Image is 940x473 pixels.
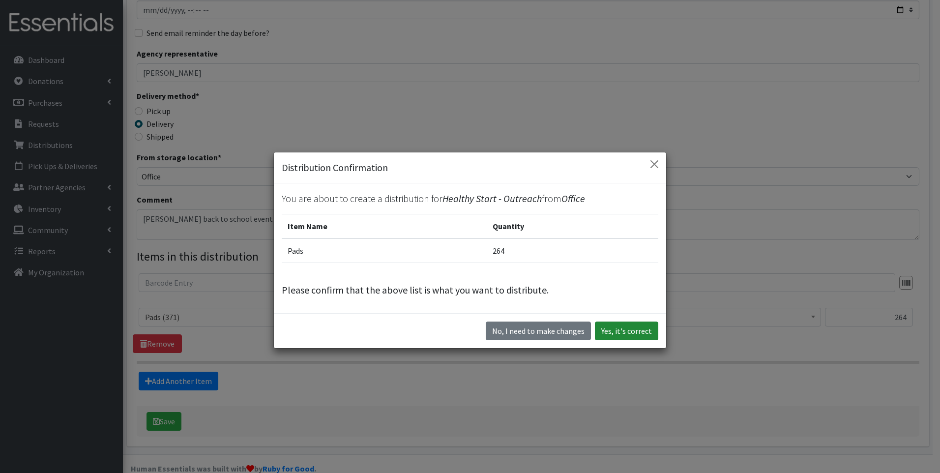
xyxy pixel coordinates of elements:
[282,191,658,206] p: You are about to create a distribution for from
[487,214,658,239] th: Quantity
[646,156,662,172] button: Close
[561,192,585,205] span: Office
[282,160,388,175] h5: Distribution Confirmation
[282,214,487,239] th: Item Name
[442,192,542,205] span: Healthy Start - Outreach
[595,322,658,340] button: Yes, it's correct
[282,283,658,297] p: Please confirm that the above list is what you want to distribute.
[487,238,658,263] td: 264
[282,238,487,263] td: Pads
[486,322,591,340] button: No I need to make changes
